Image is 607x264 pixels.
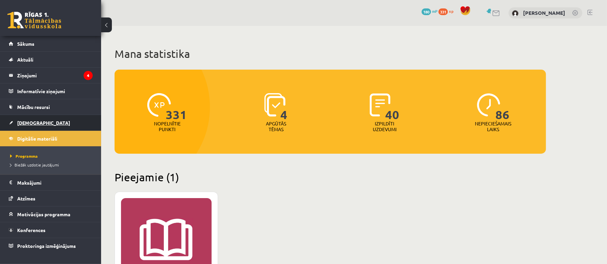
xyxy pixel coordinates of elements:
[166,93,187,121] span: 331
[422,8,431,15] span: 180
[438,8,457,14] a: 331 xp
[449,8,453,14] span: xp
[17,243,76,249] span: Proktoringa izmēģinājums
[17,41,34,47] span: Sākums
[422,8,437,14] a: 180 mP
[9,175,93,190] a: Maksājumi
[10,153,94,159] a: Programma
[438,8,448,15] span: 331
[432,8,437,14] span: mP
[371,121,398,132] p: Izpildīti uzdevumi
[370,93,391,117] img: icon-completed-tasks-ad58ae20a441b2904462921112bc710f1caf180af7a3daa7317a5a94f2d26646.svg
[9,131,93,146] a: Digitālie materiāli
[115,171,546,184] h2: Pieejamie (1)
[17,104,50,110] span: Mācību resursi
[280,93,287,121] span: 4
[9,68,93,83] a: Ziņojumi4
[9,115,93,130] a: [DEMOGRAPHIC_DATA]
[9,238,93,254] a: Proktoringa izmēģinājums
[9,36,93,51] a: Sākums
[17,136,57,142] span: Digitālie materiāli
[523,9,565,16] a: [PERSON_NAME]
[10,153,38,159] span: Programma
[7,12,61,29] a: Rīgas 1. Tālmācības vidusskola
[17,227,45,233] span: Konferences
[475,121,512,132] p: Nepieciešamais laiks
[17,175,93,190] legend: Maksājumi
[17,195,35,201] span: Atzīmes
[115,47,546,61] h1: Mana statistika
[9,52,93,67] a: Aktuāli
[386,93,400,121] span: 40
[9,99,93,115] a: Mācību resursi
[477,93,500,117] img: icon-clock-7be60019b62300814b6bd22b8e044499b485619524d84068768e800edab66f18.svg
[84,71,93,80] i: 4
[17,68,93,83] legend: Ziņojumi
[263,121,289,132] p: Apgūtās tēmas
[17,211,70,217] span: Motivācijas programma
[17,120,70,126] span: [DEMOGRAPHIC_DATA]
[10,162,59,167] span: Biežāk uzdotie jautājumi
[10,162,94,168] a: Biežāk uzdotie jautājumi
[495,93,510,121] span: 86
[9,83,93,99] a: Informatīvie ziņojumi
[9,222,93,238] a: Konferences
[17,83,93,99] legend: Informatīvie ziņojumi
[9,206,93,222] a: Motivācijas programma
[154,121,181,132] p: Nopelnītie punkti
[9,191,93,206] a: Atzīmes
[147,93,171,117] img: icon-xp-0682a9bc20223a9ccc6f5883a126b849a74cddfe5390d2b41b4391c66f2066e7.svg
[17,56,33,63] span: Aktuāli
[264,93,285,117] img: icon-learned-topics-4a711ccc23c960034f471b6e78daf4a3bad4a20eaf4de84257b87e66633f6470.svg
[512,10,519,17] img: Aleksis Vītols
